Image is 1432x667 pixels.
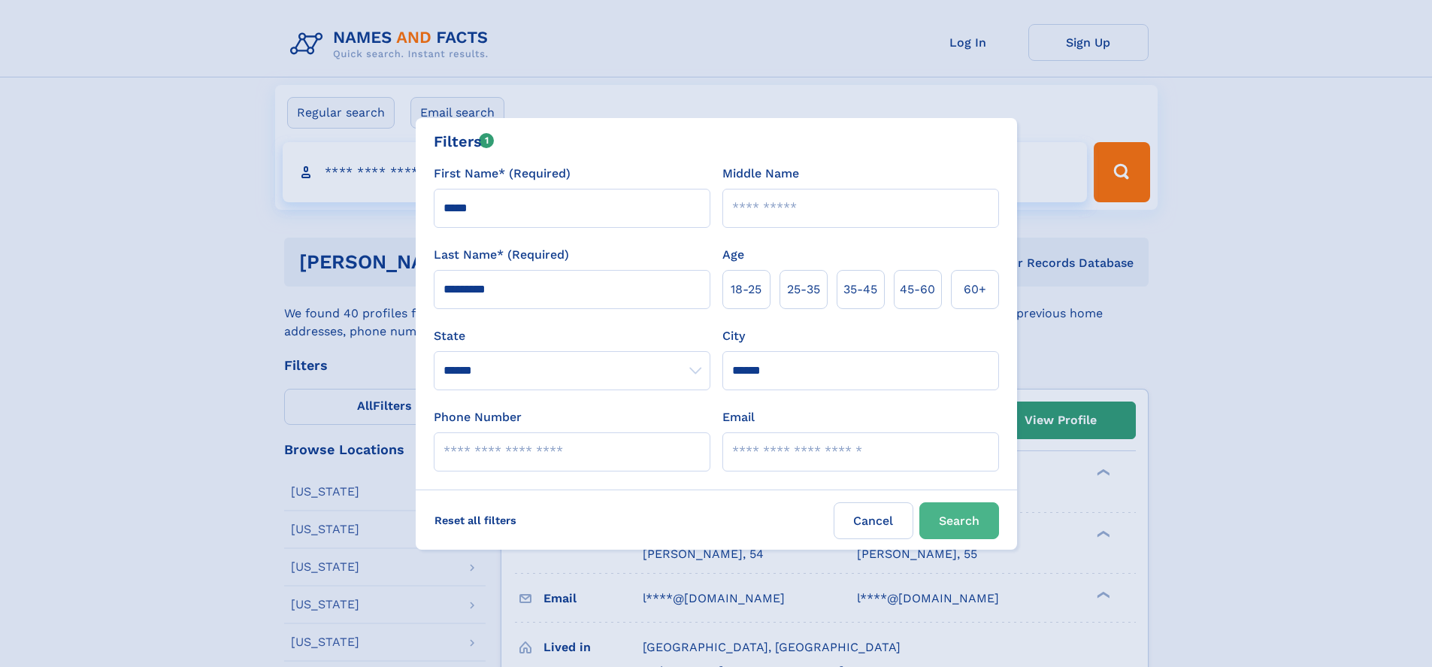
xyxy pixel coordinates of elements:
[919,502,999,539] button: Search
[787,280,820,299] span: 25‑35
[722,246,744,264] label: Age
[722,327,745,345] label: City
[425,502,526,538] label: Reset all filters
[434,246,569,264] label: Last Name* (Required)
[731,280,761,299] span: 18‑25
[964,280,986,299] span: 60+
[434,327,710,345] label: State
[834,502,913,539] label: Cancel
[434,408,522,426] label: Phone Number
[843,280,877,299] span: 35‑45
[434,130,495,153] div: Filters
[722,408,755,426] label: Email
[434,165,571,183] label: First Name* (Required)
[900,280,935,299] span: 45‑60
[722,165,799,183] label: Middle Name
